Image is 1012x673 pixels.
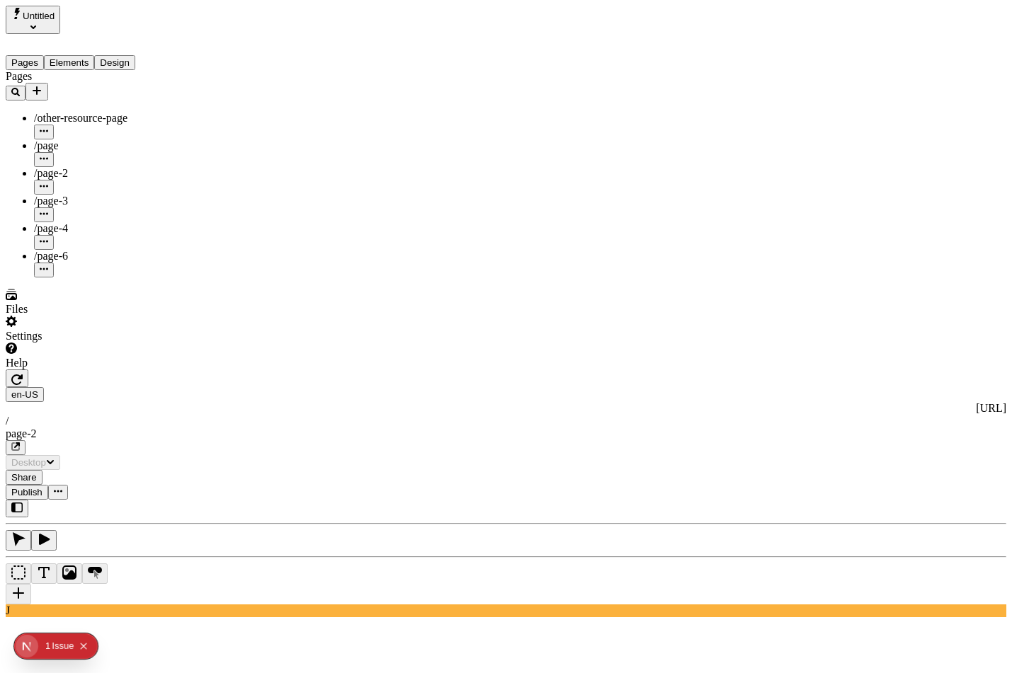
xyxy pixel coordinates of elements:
div: Pages [6,70,188,83]
button: Box [6,563,31,584]
button: Image [57,563,82,584]
button: Share [6,470,42,485]
span: /page-3 [34,195,68,207]
div: J [6,604,1006,617]
span: Untitled [23,11,55,21]
button: Pages [6,55,44,70]
button: Select site [6,6,60,34]
span: /page-6 [34,250,68,262]
div: Settings [6,330,188,343]
div: [URL] [6,402,1006,415]
span: Desktop [11,457,46,468]
button: Desktop [6,455,60,470]
span: /page-4 [34,222,68,234]
p: Cookie Test Route [6,11,207,24]
button: Add new [25,83,48,100]
button: Button [82,563,108,584]
span: Publish [11,487,42,497]
button: Text [31,563,57,584]
button: Open locale picker [6,387,44,402]
span: en-US [11,389,38,400]
span: Share [11,472,37,483]
button: Design [94,55,135,70]
button: Publish [6,485,48,500]
button: Elements [44,55,95,70]
div: / [6,415,1006,427]
div: Help [6,357,188,369]
span: /other-resource-page [34,112,127,124]
div: Files [6,303,188,316]
span: /page [34,139,59,151]
span: /page-2 [34,167,68,179]
div: page-2 [6,427,1006,440]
